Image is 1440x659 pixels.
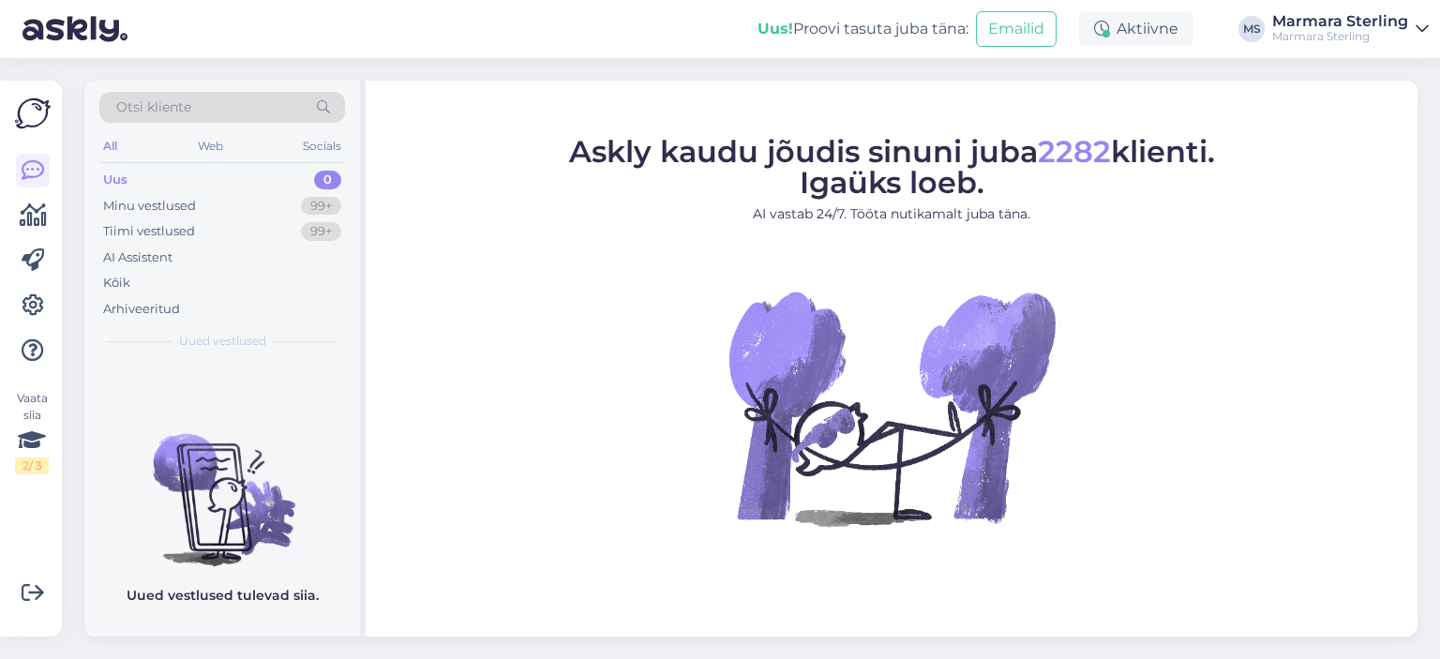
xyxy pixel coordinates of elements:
[103,197,196,216] div: Minu vestlused
[299,134,345,158] div: Socials
[1272,14,1429,44] a: Marmara SterlingMarmara Sterling
[1079,12,1193,46] div: Aktiivne
[84,400,360,569] img: No chats
[301,197,341,216] div: 99+
[127,586,319,606] p: Uued vestlused tulevad siia.
[1272,14,1408,29] div: Marmara Sterling
[1038,133,1111,170] span: 2282
[723,239,1060,577] img: No Chat active
[179,333,266,350] span: Uued vestlused
[301,222,341,241] div: 99+
[103,248,172,267] div: AI Assistent
[976,11,1057,47] button: Emailid
[757,20,793,37] b: Uus!
[15,390,49,474] div: Vaata siia
[103,222,195,241] div: Tiimi vestlused
[1238,16,1265,42] div: MS
[569,204,1215,224] p: AI vastab 24/7. Tööta nutikamalt juba täna.
[103,274,130,292] div: Kõik
[116,97,191,117] span: Otsi kliente
[1272,29,1408,44] div: Marmara Sterling
[103,300,180,319] div: Arhiveeritud
[194,134,227,158] div: Web
[15,96,51,131] img: Askly Logo
[99,134,121,158] div: All
[15,457,49,474] div: 2 / 3
[103,171,127,189] div: Uus
[314,171,341,189] div: 0
[757,18,968,40] div: Proovi tasuta juba täna:
[569,133,1215,201] span: Askly kaudu jõudis sinuni juba klienti. Igaüks loeb.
